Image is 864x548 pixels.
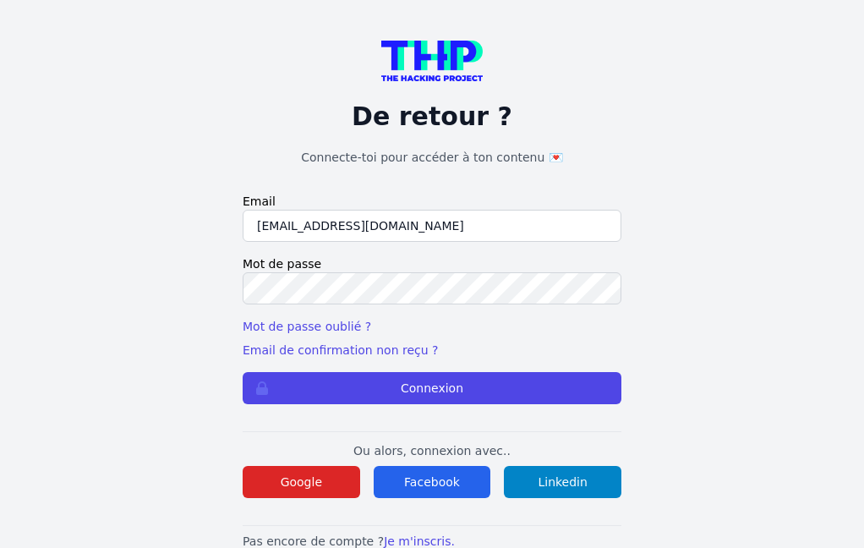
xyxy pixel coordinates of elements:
a: Mot de passe oublié ? [243,320,371,333]
button: Google [243,466,360,498]
label: Email [243,193,621,210]
label: Mot de passe [243,255,621,272]
a: Je m'inscris. [384,534,455,548]
p: Ou alors, connexion avec.. [243,442,621,459]
img: logo [381,41,483,81]
input: Email [243,210,621,242]
h1: Connecte-toi pour accéder à ton contenu 💌 [243,149,621,166]
button: Connexion [243,372,621,404]
a: Email de confirmation non reçu ? [243,343,438,357]
button: Linkedin [504,466,621,498]
button: Facebook [374,466,491,498]
p: De retour ? [243,101,621,132]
